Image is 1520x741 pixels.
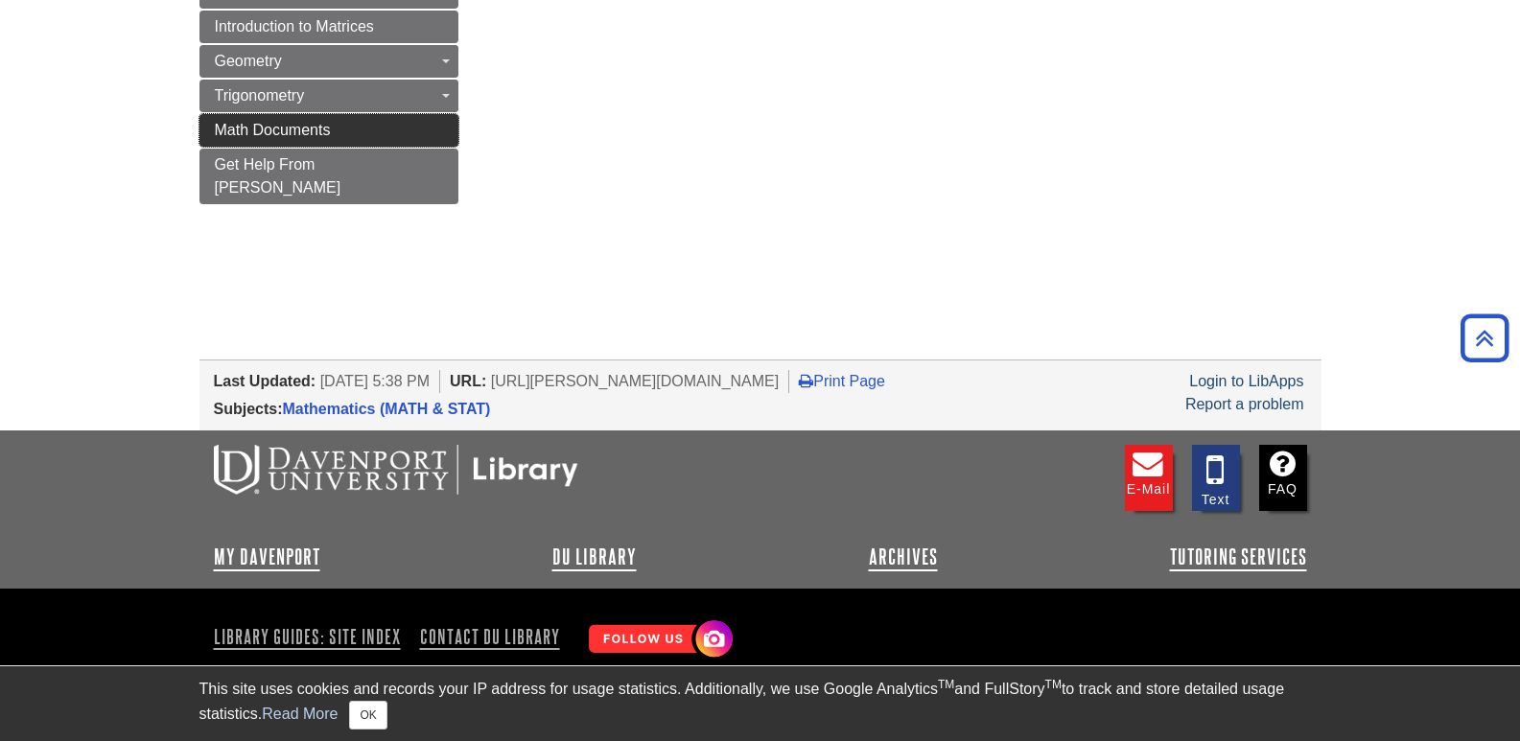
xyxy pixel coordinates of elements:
[491,373,780,389] span: [URL][PERSON_NAME][DOMAIN_NAME]
[450,373,486,389] span: URL:
[199,11,458,43] a: Introduction to Matrices
[214,373,316,389] span: Last Updated:
[1454,325,1515,351] a: Back to Top
[215,53,282,69] span: Geometry
[1125,445,1173,511] a: E-mail
[320,373,430,389] span: [DATE] 5:38 PM
[214,445,578,495] img: DU Libraries
[799,373,813,388] i: Print Page
[1192,445,1240,511] a: Text
[214,401,283,417] span: Subjects:
[283,401,491,417] a: Mathematics (MATH & STAT)
[199,80,458,112] a: Trigonometry
[579,613,737,667] img: Follow Us! Instagram
[1185,396,1304,412] a: Report a problem
[1189,373,1303,389] a: Login to LibApps
[199,149,458,204] a: Get Help From [PERSON_NAME]
[214,620,409,653] a: Library Guides: Site Index
[215,87,305,104] span: Trigonometry
[938,678,954,691] sup: TM
[869,545,938,568] a: Archives
[262,706,338,722] a: Read More
[799,373,885,389] a: Print Page
[1045,678,1062,691] sup: TM
[412,620,568,653] a: Contact DU Library
[215,18,374,35] span: Introduction to Matrices
[1170,545,1307,568] a: Tutoring Services
[199,114,458,147] a: Math Documents
[349,701,386,729] button: Close
[215,122,331,138] span: Math Documents
[215,156,341,196] span: Get Help From [PERSON_NAME]
[552,545,637,568] a: DU Library
[199,678,1321,729] div: This site uses cookies and records your IP address for usage statistics. Additionally, we use Goo...
[1259,445,1307,511] a: FAQ
[199,45,458,78] a: Geometry
[214,545,320,568] a: My Davenport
